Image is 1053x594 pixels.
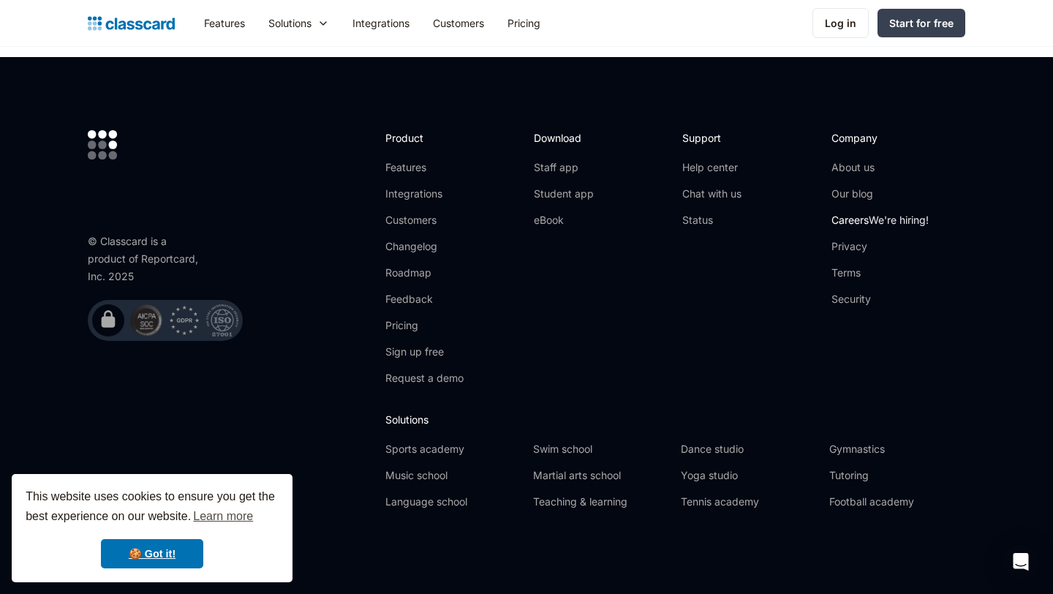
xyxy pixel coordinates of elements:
a: Swim school [533,442,669,456]
span: We're hiring! [869,214,929,226]
a: dismiss cookie message [101,539,203,568]
a: Integrations [385,187,464,201]
a: Privacy [831,239,929,254]
span: This website uses cookies to ensure you get the best experience on our website. [26,488,279,527]
a: Language school [385,495,521,509]
a: Football academy [829,495,965,509]
a: About us [831,160,929,175]
div: cookieconsent [12,474,292,582]
h2: Company [831,130,929,146]
a: Staff app [534,160,594,175]
div: Open Intercom Messenger [1003,544,1038,579]
a: Changelog [385,239,464,254]
a: Pricing [496,7,552,40]
a: eBook [534,213,594,228]
a: Status [682,213,741,228]
a: Sports academy [385,442,521,456]
a: Feedback [385,292,464,307]
a: Request a demo [385,371,464,386]
a: Log in [812,8,869,38]
a: Pricing [385,318,464,333]
a: Start for free [877,9,965,37]
a: learn more about cookies [191,505,255,527]
a: Logo [88,13,175,34]
a: Roadmap [385,266,464,280]
div: Solutions [257,7,341,40]
a: Features [192,7,257,40]
a: Features [385,160,464,175]
a: Chat with us [682,187,741,201]
a: Dance studio [681,442,817,456]
a: Customers [385,213,464,228]
h2: Solutions [385,412,965,427]
a: Martial arts school [533,468,669,483]
a: Music school [385,468,521,483]
a: Tutoring [829,468,965,483]
a: Terms [831,266,929,280]
h2: Product [385,130,464,146]
a: Integrations [341,7,421,40]
a: Student app [534,187,594,201]
div: © Classcard is a product of Reportcard, Inc. 2025 [88,233,205,285]
div: Log in [825,15,856,31]
h2: Download [534,130,594,146]
a: Help center [682,160,741,175]
a: Teaching & learning [533,495,669,509]
a: Yoga studio [681,468,817,483]
a: Security [831,292,929,307]
a: CareersWe're hiring! [831,213,929,228]
h2: Support [682,130,741,146]
a: Sign up free [385,345,464,359]
div: Start for free [889,15,954,31]
a: Gymnastics [829,442,965,456]
div: Solutions [268,15,312,31]
a: Tennis academy [681,495,817,509]
a: Customers [421,7,496,40]
a: Our blog [831,187,929,201]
